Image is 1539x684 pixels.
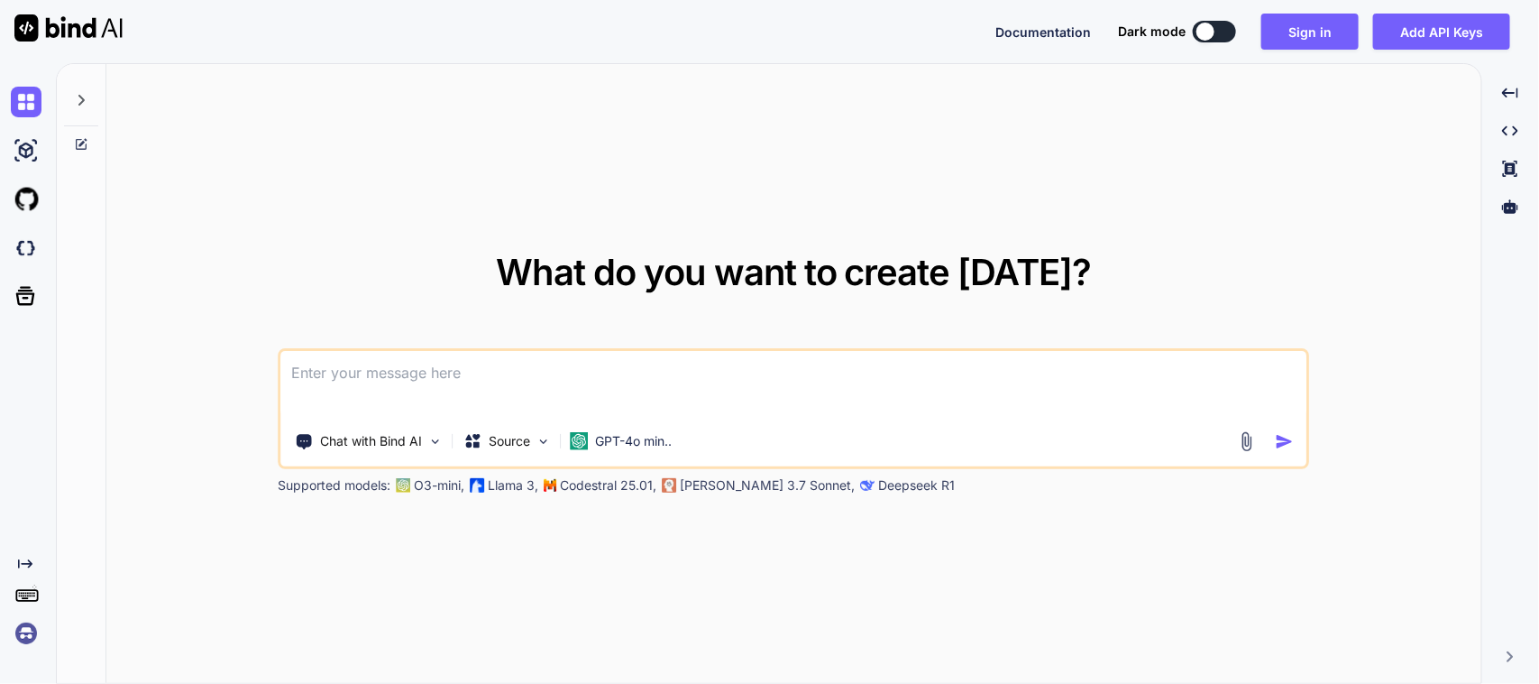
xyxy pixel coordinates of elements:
[471,478,485,493] img: Llama2
[1118,23,1186,41] span: Dark mode
[571,432,589,450] img: GPT-4o mini
[995,23,1091,42] button: Documentation
[1373,14,1510,50] button: Add API Keys
[561,476,657,495] p: Codestral 25.01,
[995,24,1091,40] span: Documentation
[681,476,856,495] p: [PERSON_NAME] 3.7 Sonnet,
[415,476,465,495] p: O3-mini,
[14,14,123,42] img: Bind AI
[279,476,391,495] p: Supported models:
[11,184,41,215] img: githubLight
[545,479,557,492] img: Mistral-AI
[536,434,552,449] img: Pick Models
[397,478,411,493] img: GPT-4
[428,434,444,449] img: Pick Tools
[1261,14,1359,50] button: Sign in
[489,476,539,495] p: Llama 3,
[861,478,875,493] img: claude
[1275,432,1294,451] img: icon
[11,87,41,117] img: chat
[596,432,673,450] p: GPT-4o min..
[321,432,423,450] p: Chat with Bind AI
[11,618,41,649] img: signin
[496,250,1092,294] span: What do you want to create [DATE]?
[663,478,677,493] img: claude
[11,135,41,166] img: ai-studio
[11,233,41,263] img: darkCloudIdeIcon
[490,432,531,450] p: Source
[1236,431,1257,452] img: attachment
[879,476,956,495] p: Deepseek R1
